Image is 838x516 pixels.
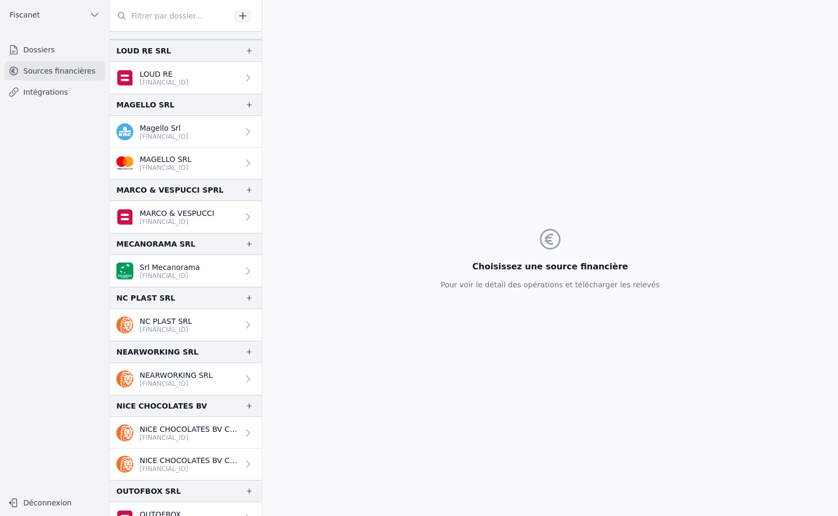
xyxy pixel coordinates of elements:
div: NC PLAST SRL [116,292,175,304]
img: belfius.png [116,209,133,225]
a: NC PLAST SRL [FINANCIAL_ID] [110,309,262,341]
img: imageedit_2_6530439554.png [116,155,133,171]
div: MECANORAMA SRL [116,238,195,250]
button: Déconnexion [4,494,105,511]
p: [FINANCIAL_ID] [140,433,239,442]
img: belfius.png [116,69,133,86]
p: [FINANCIAL_ID] [140,465,239,473]
p: Srl Mecanorama [140,262,200,273]
p: LOUD RE [140,69,188,79]
a: LOUD RE [FINANCIAL_ID] [110,62,262,94]
a: Magello Srl [FINANCIAL_ID] [110,116,262,148]
p: Pour voir le détail des opérations et télécharger les relevés [441,279,660,290]
div: OUTOFBOX SRL [116,485,181,497]
p: [FINANCIAL_ID] [140,218,214,226]
p: NICE CHOCOLATES BV CREDIT CARDS [140,455,239,466]
a: MARCO & VESPUCCI [FINANCIAL_ID] [110,201,262,233]
p: Magello Srl [140,123,188,133]
img: ing.png [116,456,133,473]
p: NEARWORKING SRL [140,370,213,381]
img: ing.png [116,424,133,441]
div: NICE CHOCOLATES BV [116,400,207,412]
p: NICE CHOCOLATES BV CREDIT CARDS [140,424,239,434]
p: [FINANCIAL_ID] [140,78,188,87]
img: ing.png [116,370,133,387]
input: Filtrer par dossier... [110,6,231,25]
div: NEARWORKING SRL [116,346,198,358]
p: [FINANCIAL_ID] [140,271,200,280]
img: ing.png [116,316,133,333]
a: Intégrations [4,83,105,102]
a: Srl Mecanorama [FINANCIAL_ID] [110,255,262,287]
a: Dossiers [4,40,105,59]
div: MAGELLO SRL [116,98,175,111]
p: [FINANCIAL_ID] [140,325,192,334]
a: NICE CHOCOLATES BV CREDIT CARDS [FINANCIAL_ID] [110,417,262,449]
p: [FINANCIAL_ID] [140,379,213,388]
p: [FINANCIAL_ID] [140,164,192,172]
p: [FINANCIAL_ID] [140,132,188,141]
div: MARCO & VESPUCCI SPRL [116,184,223,196]
p: NC PLAST SRL [140,316,192,327]
a: Sources financières [4,61,105,80]
a: MAGELLO SRL [FINANCIAL_ID] [110,148,262,179]
div: LOUD RE SRL [116,44,171,57]
a: NICE CHOCOLATES BV CREDIT CARDS [FINANCIAL_ID] [110,449,262,480]
h3: Choisissez une source financière [441,260,660,273]
p: MAGELLO SRL [140,154,192,165]
button: Fiscanet [4,6,105,23]
a: NEARWORKING SRL [FINANCIAL_ID] [110,363,262,395]
img: kbc.png [116,123,133,140]
span: Fiscanet [10,10,40,20]
p: MARCO & VESPUCCI [140,208,214,219]
img: BNP_BE_BUSINESS_GEBABEBB.png [116,262,133,279]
